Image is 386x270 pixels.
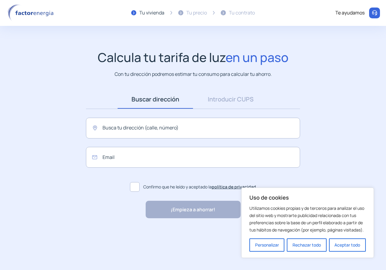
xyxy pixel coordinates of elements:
[229,9,255,17] div: Tu contrato
[287,238,326,252] button: Rechazar todo
[193,90,268,109] a: Introducir CUPS
[335,9,365,17] div: Te ayudamos
[241,188,374,258] div: Uso de cookies
[249,194,366,201] p: Uso de cookies
[372,10,378,16] img: llamar
[249,238,284,252] button: Personalizar
[226,49,289,66] span: en un paso
[329,238,366,252] button: Aceptar todo
[115,70,272,78] p: Con tu dirección podremos estimar tu consumo para calcular tu ahorro.
[249,205,366,234] p: Utilizamos cookies propias y de terceros para analizar el uso del sitio web y mostrarte publicida...
[186,9,207,17] div: Tu precio
[6,4,57,22] img: logo factor
[139,9,164,17] div: Tu vivienda
[143,184,256,190] span: Confirmo que he leído y aceptado la
[118,90,193,109] a: Buscar dirección
[98,50,289,65] h1: Calcula tu tarifa de luz
[212,184,256,190] a: política de privacidad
